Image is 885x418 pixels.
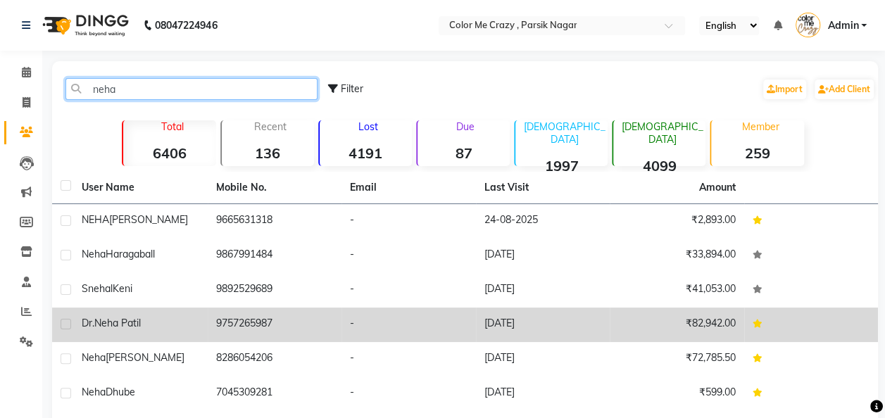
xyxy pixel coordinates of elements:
td: - [341,376,476,411]
td: - [341,273,476,308]
strong: 259 [711,144,803,162]
span: Neha Patil [94,317,141,329]
td: 9892529689 [208,273,342,308]
td: - [341,342,476,376]
span: Haragaball [106,248,155,260]
strong: 6406 [123,144,215,162]
p: [DEMOGRAPHIC_DATA] [521,120,608,146]
span: Dhube [106,386,135,398]
span: Snehal [82,282,113,295]
td: [DATE] [476,376,610,411]
p: Total [129,120,215,133]
strong: 1997 [515,157,608,175]
td: - [341,204,476,239]
td: 9665631318 [208,204,342,239]
th: User Name [73,172,208,204]
span: Neha [82,351,106,364]
p: Member [717,120,803,133]
strong: 87 [418,144,510,162]
td: ₹2,893.00 [610,204,744,239]
b: 08047224946 [155,6,217,45]
td: [DATE] [476,342,610,376]
th: Last Visit [476,172,610,204]
td: [DATE] [476,239,610,273]
img: Admin [796,13,820,37]
span: Filter [341,82,363,95]
td: ₹72,785.50 [610,342,744,376]
p: Due [420,120,510,133]
td: ₹82,942.00 [610,308,744,342]
span: [PERSON_NAME] [106,351,184,364]
td: ₹41,053.00 [610,273,744,308]
th: Amount [691,172,744,203]
span: Neha [82,386,106,398]
td: 9757265987 [208,308,342,342]
td: 9867991484 [208,239,342,273]
span: Keni [113,282,132,295]
td: - [341,239,476,273]
span: Admin [827,18,858,33]
img: logo [36,6,132,45]
span: [PERSON_NAME] [109,213,188,226]
th: Email [341,172,476,204]
td: 7045309281 [208,376,342,411]
span: Neha [82,248,106,260]
a: Add Client [815,80,874,99]
p: [DEMOGRAPHIC_DATA] [619,120,705,146]
td: - [341,308,476,342]
strong: 4099 [613,157,705,175]
p: Lost [325,120,412,133]
strong: 136 [222,144,314,162]
td: ₹33,894.00 [610,239,744,273]
a: Import [763,80,806,99]
strong: 4191 [320,144,412,162]
span: NEHA [82,213,109,226]
span: Dr. [82,317,94,329]
input: Search by Name/Mobile/Email/Code [65,78,318,100]
td: 24-08-2025 [476,204,610,239]
td: 8286054206 [208,342,342,376]
td: [DATE] [476,273,610,308]
td: [DATE] [476,308,610,342]
th: Mobile No. [208,172,342,204]
p: Recent [227,120,314,133]
td: ₹599.00 [610,376,744,411]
